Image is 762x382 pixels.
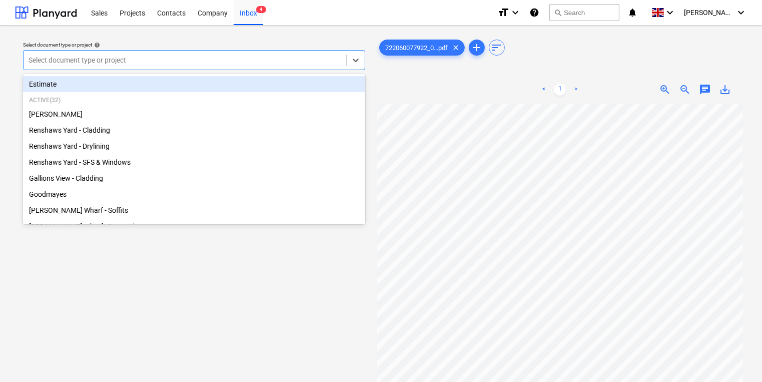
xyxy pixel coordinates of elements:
div: Montgomery's Wharf - Soffits [23,202,365,218]
span: search [554,9,562,17]
div: Estimate [23,76,365,92]
i: format_size [497,7,509,19]
a: Page 1 is your current page [554,84,566,96]
a: Previous page [538,84,550,96]
iframe: Chat Widget [712,334,762,382]
div: [PERSON_NAME] Wharf - Decoration [23,218,365,234]
div: Select document type or project [23,42,365,48]
div: Montgomery's Wharf - Decoration [23,218,365,234]
i: keyboard_arrow_down [735,7,747,19]
div: [PERSON_NAME] Wharf - Soffits [23,202,365,218]
a: Next page [570,84,582,96]
p: Active ( 32 ) [29,96,359,105]
div: Renshaws Yard - Drylining [23,138,365,154]
span: 4 [256,6,266,13]
div: Gallions View - Cladding [23,170,365,186]
button: Search [549,4,619,21]
span: help [92,42,100,48]
div: Trent Park [23,106,365,122]
span: clear [450,42,462,54]
span: [PERSON_NAME] [684,9,734,17]
i: notifications [627,7,637,19]
span: add [471,42,483,54]
span: save_alt [719,84,731,96]
div: 722060077922_0...pdf [379,40,465,56]
span: zoom_out [679,84,691,96]
span: sort [491,42,503,54]
span: zoom_in [659,84,671,96]
span: 722060077922_0...pdf [380,44,454,52]
div: Goodmayes [23,186,365,202]
i: Knowledge base [529,7,539,19]
div: Renshaws Yard - SFS & Windows [23,154,365,170]
div: [PERSON_NAME] [23,106,365,122]
i: keyboard_arrow_down [509,7,521,19]
span: chat [699,84,711,96]
i: keyboard_arrow_down [664,7,676,19]
div: Renshaws Yard - Cladding [23,122,365,138]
